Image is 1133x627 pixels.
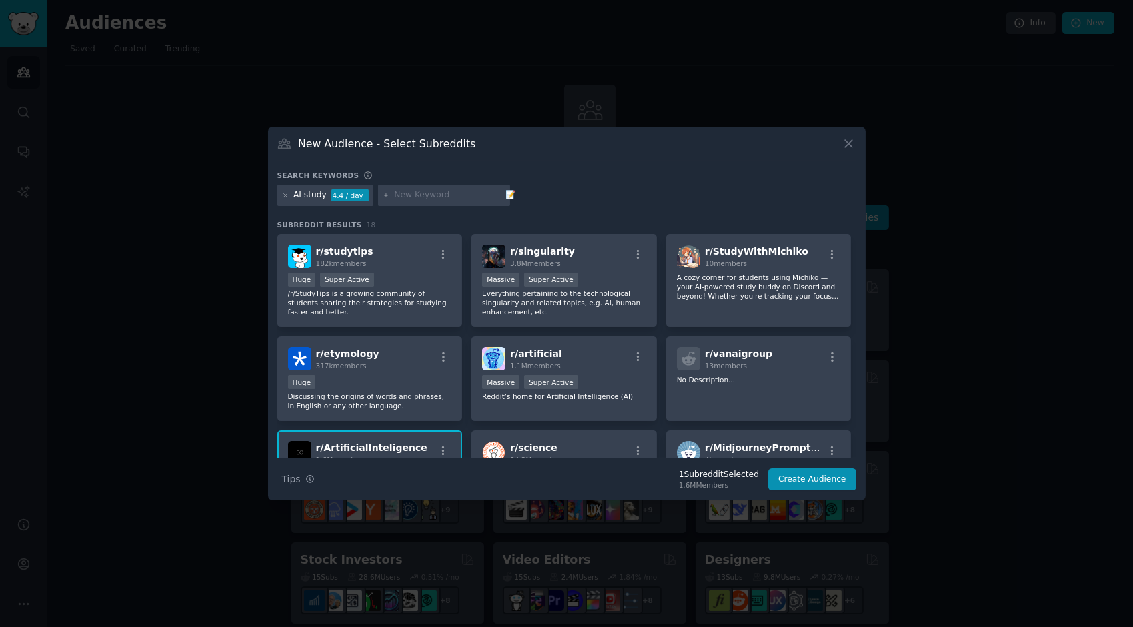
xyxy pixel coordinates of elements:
span: 18 [367,221,376,229]
span: r/ artificial [510,348,562,359]
p: Discussing the origins of words and phrases, in English or any other language. [288,392,452,410]
span: 1.6M members [316,456,367,464]
div: 1 Subreddit Selected [679,469,759,481]
img: StudyWithMichiko [677,245,700,268]
div: Huge [288,273,316,287]
p: Everything pertaining to the technological singularity and related topics, e.g. AI, human enhance... [482,289,646,316]
span: r/ science [510,442,557,453]
img: artificial [482,347,505,370]
div: 4.4 / day [331,189,369,201]
div: 1.6M Members [679,480,759,490]
span: r/ StudyWithMichiko [705,246,808,257]
span: 13 members [705,362,747,370]
span: 4k members [705,456,747,464]
div: Super Active [524,375,578,389]
input: New Keyword [394,189,505,201]
span: r/ vanaigroup [705,348,772,359]
p: /r/StudyTips is a growing community of students sharing their strategies for studying faster and ... [288,289,452,316]
span: 34.3M members [510,456,565,464]
div: Super Active [320,273,374,287]
h3: Search keywords [277,171,359,180]
span: Tips [282,472,301,486]
button: Tips [277,468,319,491]
span: 10 members [705,259,747,267]
div: Super Active [524,273,578,287]
img: etymology [288,347,311,370]
span: r/ ArtificialInteligence [316,442,427,453]
span: r/ etymology [316,348,379,359]
div: Huge [288,375,316,389]
p: Reddit’s home for Artificial Intelligence (AI) [482,392,646,401]
img: studytips [288,245,311,268]
img: science [482,441,505,464]
div: Massive [482,375,519,389]
button: 📝 [505,189,515,201]
button: Create Audience [768,468,856,491]
p: No Description... [677,375,841,384]
span: 1.1M members [510,362,561,370]
img: ArtificialInteligence [288,441,311,464]
img: singularity [482,245,505,268]
span: Subreddit Results [277,220,362,229]
span: r/ studytips [316,246,373,257]
h3: New Audience - Select Subreddits [298,137,475,151]
span: 182k members [316,259,367,267]
img: MidjourneyPromptText [677,441,700,464]
span: 3.8M members [510,259,561,267]
div: Massive [482,273,519,287]
span: r/ MidjourneyPromptText [705,442,833,453]
span: 317k members [316,362,367,370]
p: A cozy corner for students using Michiko — your AI-powered study buddy on Discord and beyond! Whe... [677,273,841,301]
div: AI study [293,189,327,201]
span: r/ singularity [510,246,575,257]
